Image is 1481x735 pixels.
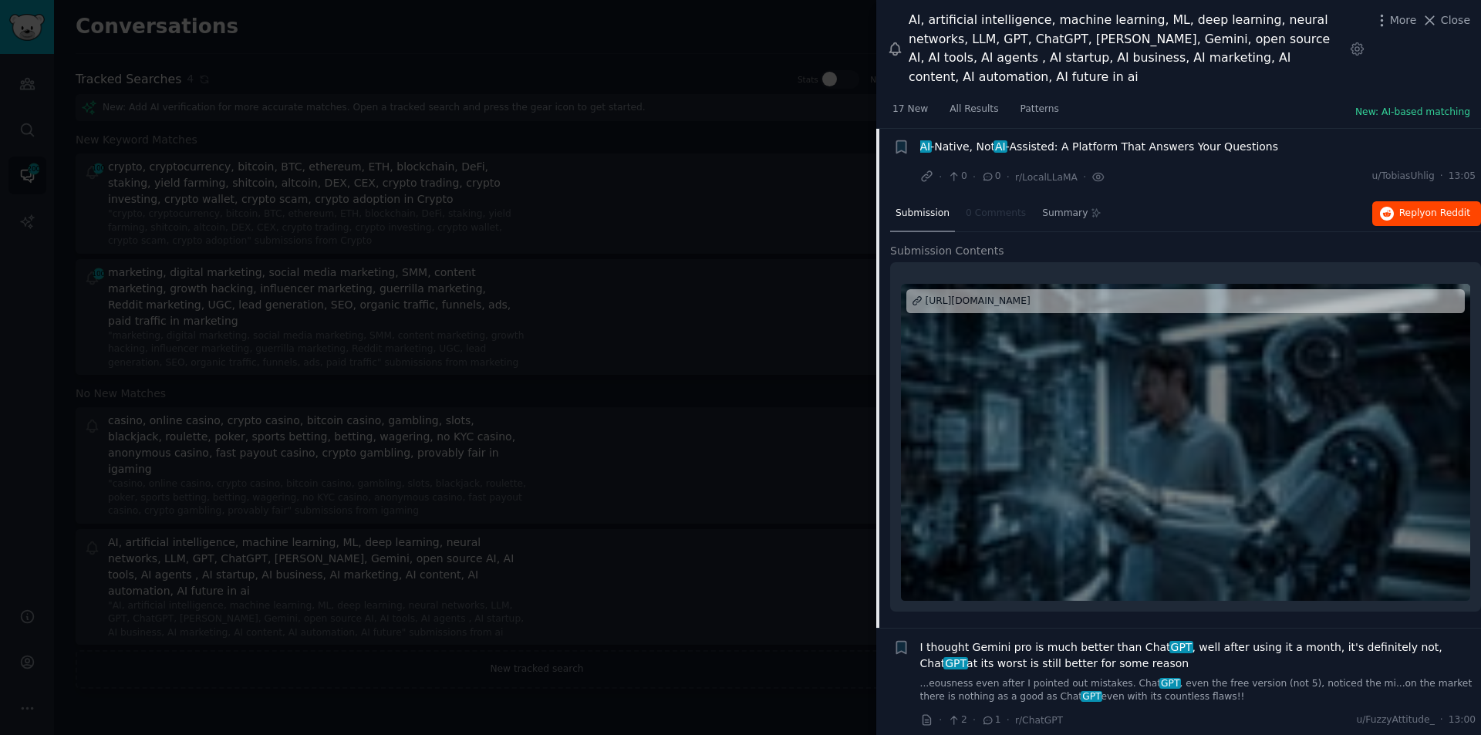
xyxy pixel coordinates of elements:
a: 17 New [887,97,933,129]
span: u/FuzzyAttitude_ [1356,713,1434,727]
span: r/ChatGPT [1015,715,1063,726]
span: 0 [981,170,1000,184]
span: · [1083,169,1086,185]
span: Reply [1399,207,1470,221]
a: I thought Gemini pro is much better than ChatGPT, well after using it a month, it's definitely no... [920,639,1476,672]
span: GPT [1159,678,1181,689]
span: · [1007,712,1010,728]
span: Submission Contents [890,243,1004,259]
span: · [973,169,976,185]
a: AI-Native, NotAI-Assisted: A Platform That Answers Your Questions [920,139,1279,155]
span: -Native, Not -Assisted: A Platform That Answers Your Questions [920,139,1279,155]
span: 13:05 [1449,170,1476,184]
div: [URL][DOMAIN_NAME] [926,295,1031,308]
button: New: AI-based matching [1355,106,1470,120]
span: 2 [947,713,967,727]
div: AI, artificial intelligence, machine learning, ML, deep learning, neural networks, LLM, GPT, Chat... [909,11,1344,86]
a: ...eousness even after I pointed out mistakes. ChatGPT, even the free version (not 5), noticed th... [920,677,1476,704]
span: All Results [950,103,998,116]
span: · [939,712,942,728]
a: Patterns [1015,97,1064,129]
span: · [973,712,976,728]
span: Close [1441,12,1470,29]
span: GPT [1169,641,1193,653]
span: GPT [943,657,967,669]
span: u/TobiasUhlig [1372,170,1435,184]
button: Replyon Reddit [1372,201,1481,226]
span: Submission [896,207,950,221]
span: · [939,169,942,185]
a: AI-Native, Not AI-Assisted: A Platform That Answers Your Questions[URL][DOMAIN_NAME] [901,284,1470,601]
button: Close [1422,12,1470,29]
span: · [1007,169,1010,185]
span: r/LocalLLaMA [1015,172,1078,183]
span: 1 [981,713,1000,727]
span: GPT [1081,691,1102,702]
span: · [1440,713,1443,727]
span: AI [919,140,932,153]
span: More [1390,12,1417,29]
span: I thought Gemini pro is much better than Chat , well after using it a month, it's definitely not,... [920,639,1476,672]
span: 0 [947,170,967,184]
span: Patterns [1021,103,1059,116]
a: All Results [944,97,1004,129]
button: More [1374,12,1417,29]
span: 13:00 [1449,713,1476,727]
span: AI [994,140,1007,153]
span: on Reddit [1425,207,1470,218]
span: · [1440,170,1443,184]
span: Summary [1042,207,1088,221]
span: 17 New [892,103,928,116]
